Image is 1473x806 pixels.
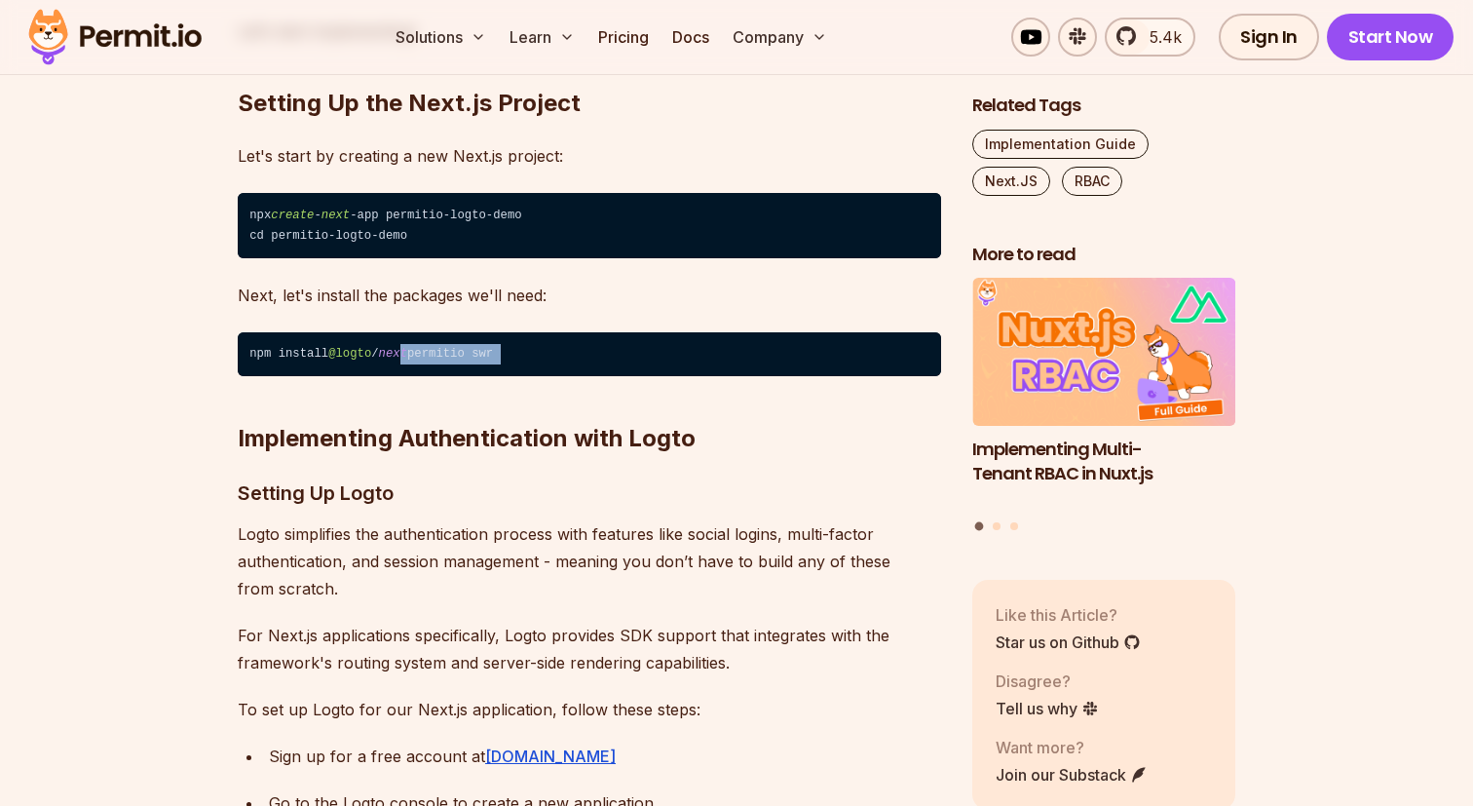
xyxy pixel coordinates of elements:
[972,130,1149,159] a: Implementation Guide
[1105,18,1195,57] a: 5.4k
[996,670,1099,693] p: Disagree?
[238,622,941,676] p: For Next.js applications specifically, Logto provides SDK support that integrates with the framew...
[1219,14,1319,60] a: Sign In
[238,142,941,170] p: Let's start by creating a new Next.js project:
[1138,25,1182,49] span: 5.4k
[238,345,941,454] h2: Implementing Authentication with Logto
[1010,522,1018,530] button: Go to slide 3
[238,193,941,258] code: npx - -app permitio-logto-demo cd permitio-logto-demo
[1327,14,1454,60] a: Start Now
[972,243,1235,267] h2: More to read
[238,696,941,723] p: To set up Logto for our Next.js application, follow these steps:
[1062,167,1122,196] a: RBAC
[996,697,1099,720] a: Tell us why
[972,438,1235,486] h3: Implementing Multi-Tenant RBAC in Nuxt.js
[328,347,371,361] span: @logto
[238,332,941,377] code: npm install / permitio swr
[996,736,1148,759] p: Want more?
[379,347,407,361] span: next
[590,18,657,57] a: Pricing
[502,18,583,57] button: Learn
[993,522,1001,530] button: Go to slide 2
[972,279,1235,511] a: Implementing Multi-Tenant RBAC in Nuxt.jsImplementing Multi-Tenant RBAC in Nuxt.js
[972,279,1235,534] div: Posts
[271,209,314,222] span: create
[485,747,616,766] a: [DOMAIN_NAME]
[269,743,941,770] div: Sign up for a free account at
[19,4,210,70] img: Permit logo
[972,279,1235,427] img: Implementing Multi-Tenant RBAC in Nuxt.js
[664,18,717,57] a: Docs
[996,603,1141,627] p: Like this Article?
[996,631,1141,654] a: Star us on Github
[975,522,984,531] button: Go to slide 1
[388,18,494,57] button: Solutions
[996,763,1148,787] a: Join our Substack
[972,279,1235,511] li: 1 of 3
[725,18,835,57] button: Company
[972,167,1050,196] a: Next.JS
[238,520,941,602] p: Logto simplifies the authentication process with features like social logins, multi-factor authen...
[972,94,1235,118] h2: Related Tags
[238,478,941,509] h3: Setting Up Logto
[238,282,941,309] p: Next, let's install the packages we'll need:
[321,209,350,222] span: next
